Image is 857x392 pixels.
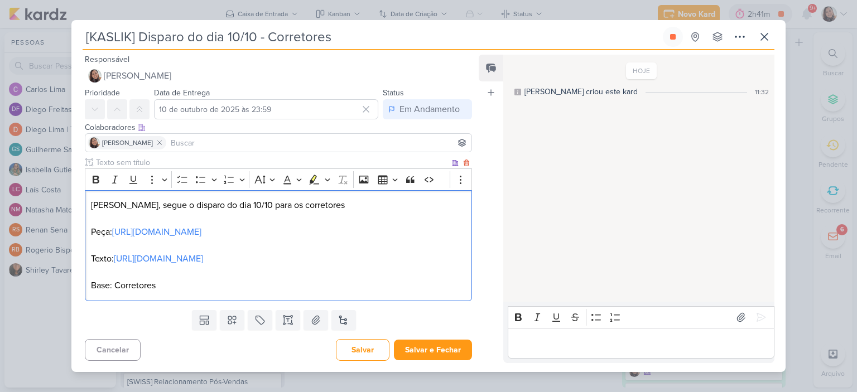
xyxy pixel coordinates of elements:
p: Base: Corretores [91,265,466,292]
p: Texto: [91,252,466,265]
button: Salvar e Fechar [394,340,472,360]
button: [PERSON_NAME] [85,66,472,86]
p: [PERSON_NAME], segue o disparo do dia 10/10 para os corretores [91,199,466,212]
label: Responsável [85,55,129,64]
img: Sharlene Khoury [89,137,100,148]
div: Em Andamento [399,103,460,116]
button: Salvar [336,339,389,361]
div: Editor editing area: main [508,328,774,359]
input: Texto sem título [94,157,450,168]
button: Em Andamento [383,99,472,119]
label: Status [383,88,404,98]
div: Editor toolbar [508,306,774,328]
div: 11:32 [755,87,769,97]
div: Editor editing area: main [85,190,472,301]
a: [URL][DOMAIN_NAME] [114,253,203,264]
span: [PERSON_NAME] [104,69,171,83]
a: [URL][DOMAIN_NAME] [112,226,201,238]
span: [PERSON_NAME] [102,138,153,148]
input: Kard Sem Título [83,27,661,47]
img: Sharlene Khoury [88,69,102,83]
label: Data de Entrega [154,88,210,98]
div: Colaboradores [85,122,472,133]
p: Peça: [91,225,466,239]
label: Prioridade [85,88,120,98]
div: Este log é visível à todos no kard [514,89,521,95]
input: Select a date [154,99,378,119]
div: Parar relógio [668,32,677,41]
div: Editor toolbar [85,168,472,190]
input: Buscar [168,136,469,149]
div: Sharlene criou este kard [524,86,638,98]
button: Cancelar [85,339,141,361]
